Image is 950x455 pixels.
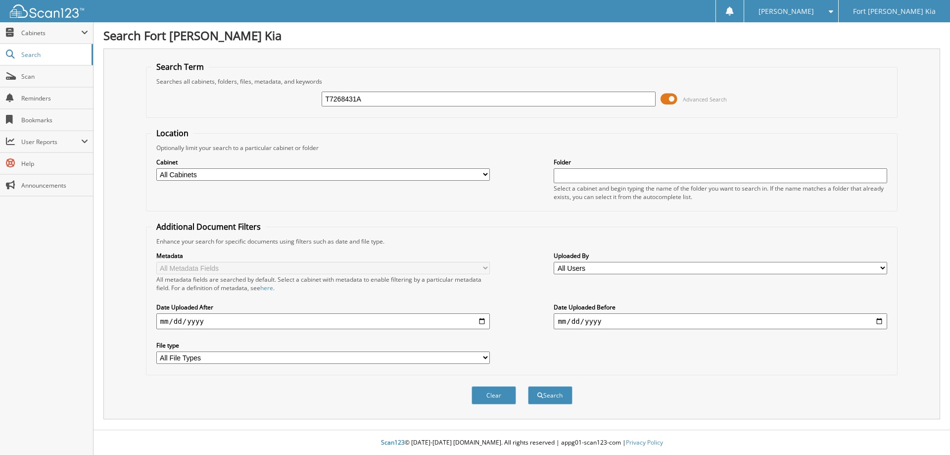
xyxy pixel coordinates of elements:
span: [PERSON_NAME] [759,8,814,14]
label: Uploaded By [554,252,887,260]
div: Optionally limit your search to a particular cabinet or folder [151,144,893,152]
div: Enhance your search for specific documents using filters such as date and file type. [151,237,893,246]
a: here [260,284,273,292]
label: Cabinet [156,158,490,166]
img: scan123-logo-white.svg [10,4,84,18]
input: end [554,313,887,329]
button: Clear [472,386,516,404]
span: Cabinets [21,29,81,37]
iframe: Chat Widget [901,407,950,455]
div: Select a cabinet and begin typing the name of the folder you want to search in. If the name match... [554,184,887,201]
div: All metadata fields are searched by default. Select a cabinet with metadata to enable filtering b... [156,275,490,292]
button: Search [528,386,572,404]
span: Search [21,51,87,59]
label: Folder [554,158,887,166]
div: Searches all cabinets, folders, files, metadata, and keywords [151,77,893,86]
span: Scan123 [381,438,405,447]
legend: Search Term [151,61,209,72]
span: User Reports [21,138,81,146]
span: Scan [21,72,88,81]
legend: Location [151,128,193,139]
span: Advanced Search [683,96,727,103]
span: Fort [PERSON_NAME] Kia [853,8,936,14]
span: Bookmarks [21,116,88,124]
div: © [DATE]-[DATE] [DOMAIN_NAME]. All rights reserved | appg01-scan123-com | [94,431,950,455]
label: Date Uploaded Before [554,303,887,311]
label: File type [156,341,490,350]
input: start [156,313,490,329]
legend: Additional Document Filters [151,221,266,232]
label: Date Uploaded After [156,303,490,311]
span: Help [21,159,88,168]
h1: Search Fort [PERSON_NAME] Kia [103,27,940,44]
span: Reminders [21,94,88,102]
a: Privacy Policy [626,438,663,447]
label: Metadata [156,252,490,260]
span: Announcements [21,181,88,190]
